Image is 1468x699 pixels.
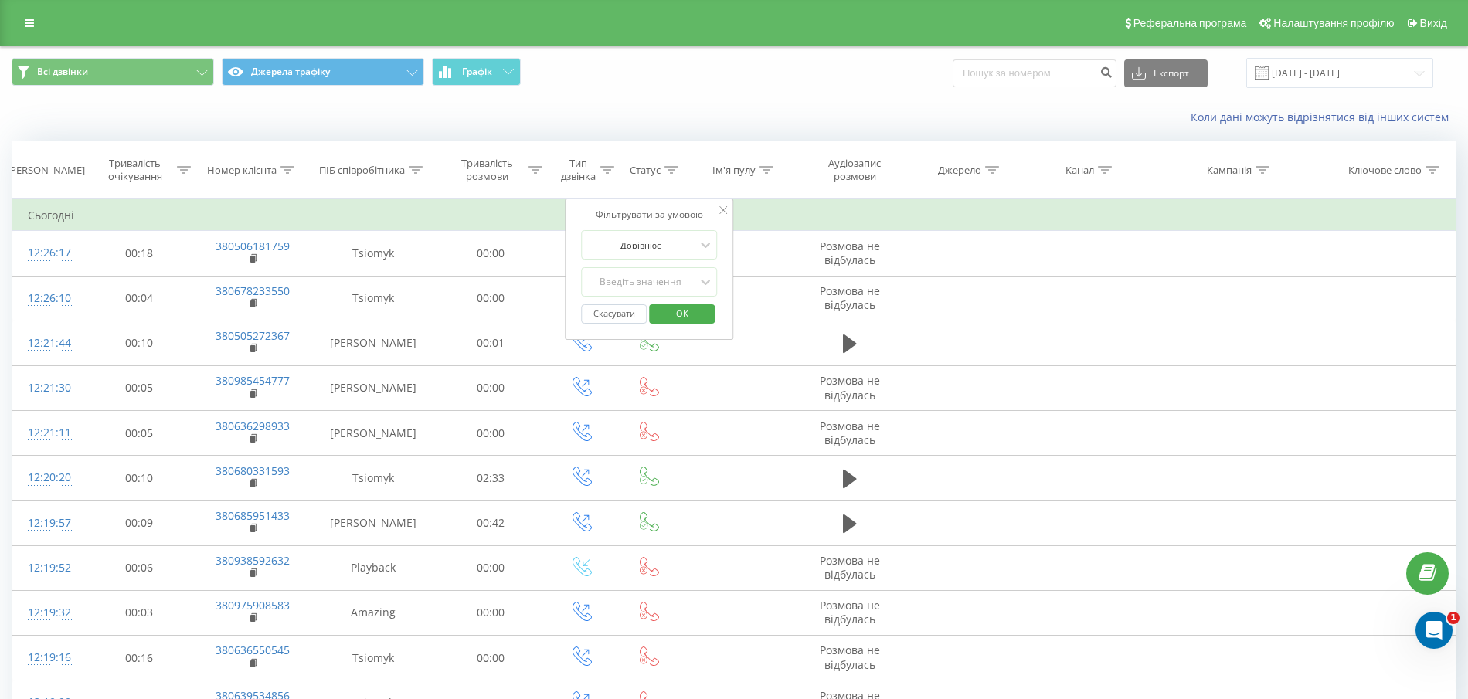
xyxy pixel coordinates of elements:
[216,239,290,253] a: 380506181759
[810,157,899,183] div: Аудіозапис розмови
[28,463,68,493] div: 12:20:20
[83,456,195,500] td: 00:10
[462,66,492,77] span: Графік
[216,419,290,433] a: 380636298933
[28,373,68,403] div: 12:21:30
[820,598,880,626] span: Розмова не відбулась
[435,590,546,635] td: 00:00
[1273,17,1394,29] span: Налаштування профілю
[435,276,546,321] td: 00:00
[820,643,880,671] span: Розмова не відбулась
[311,411,435,456] td: [PERSON_NAME]
[216,373,290,388] a: 380985454777
[311,321,435,365] td: [PERSON_NAME]
[28,598,68,628] div: 12:19:32
[953,59,1116,87] input: Пошук за номером
[311,500,435,545] td: [PERSON_NAME]
[83,636,195,680] td: 00:16
[432,58,521,86] button: Графік
[28,238,68,268] div: 12:26:17
[311,636,435,680] td: Tsiomyk
[311,231,435,276] td: Tsiomyk
[1348,164,1422,177] div: Ключове слово
[28,553,68,583] div: 12:19:52
[28,418,68,448] div: 12:21:11
[12,200,1456,231] td: Сьогодні
[435,456,546,500] td: 02:33
[83,365,195,410] td: 00:05
[712,164,756,177] div: Ім'я пулу
[216,463,290,478] a: 380680331593
[581,304,647,324] button: Скасувати
[1420,17,1447,29] span: Вихід
[311,456,435,500] td: Tsiomyk
[560,157,596,183] div: Тип дзвінка
[28,328,68,358] div: 12:21:44
[37,66,88,78] span: Всі дзвінки
[83,276,195,321] td: 00:04
[311,276,435,321] td: Tsiomyk
[820,373,880,402] span: Розмова не відбулась
[820,553,880,582] span: Розмова не відбулась
[28,508,68,538] div: 12:19:57
[216,598,290,612] a: 380975908583
[83,500,195,545] td: 00:09
[83,411,195,456] td: 00:05
[1133,17,1247,29] span: Реферальна програма
[820,283,880,312] span: Розмова не відбулась
[435,636,546,680] td: 00:00
[83,321,195,365] td: 00:10
[216,643,290,657] a: 380636550545
[311,545,435,590] td: Playback
[216,283,290,298] a: 380678233550
[661,301,704,325] span: OK
[222,58,424,86] button: Джерела трафіку
[311,590,435,635] td: Amazing
[938,164,981,177] div: Джерело
[216,328,290,343] a: 380505272367
[12,58,214,86] button: Всі дзвінки
[435,545,546,590] td: 00:00
[1415,612,1453,649] iframe: Intercom live chat
[83,545,195,590] td: 00:06
[820,239,880,267] span: Розмова не відбулась
[83,590,195,635] td: 00:03
[435,231,546,276] td: 00:00
[83,231,195,276] td: 00:18
[630,164,661,177] div: Статус
[435,321,546,365] td: 00:01
[28,283,68,314] div: 12:26:10
[449,157,525,183] div: Тривалість розмови
[1447,612,1460,624] span: 1
[1124,59,1208,87] button: Експорт
[311,365,435,410] td: [PERSON_NAME]
[581,207,717,222] div: Фільтрувати за умовою
[207,164,277,177] div: Номер клієнта
[1191,110,1456,124] a: Коли дані можуть відрізнятися вiд інших систем
[216,508,290,523] a: 380685951433
[649,304,715,324] button: OK
[435,500,546,545] td: 00:42
[1207,164,1252,177] div: Кампанія
[319,164,405,177] div: ПІБ співробітника
[28,643,68,673] div: 12:19:16
[97,157,173,183] div: Тривалість очікування
[7,164,85,177] div: [PERSON_NAME]
[216,553,290,568] a: 380938592632
[1065,164,1094,177] div: Канал
[435,365,546,410] td: 00:00
[586,276,695,288] div: Введіть значення
[820,419,880,447] span: Розмова не відбулась
[435,411,546,456] td: 00:00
